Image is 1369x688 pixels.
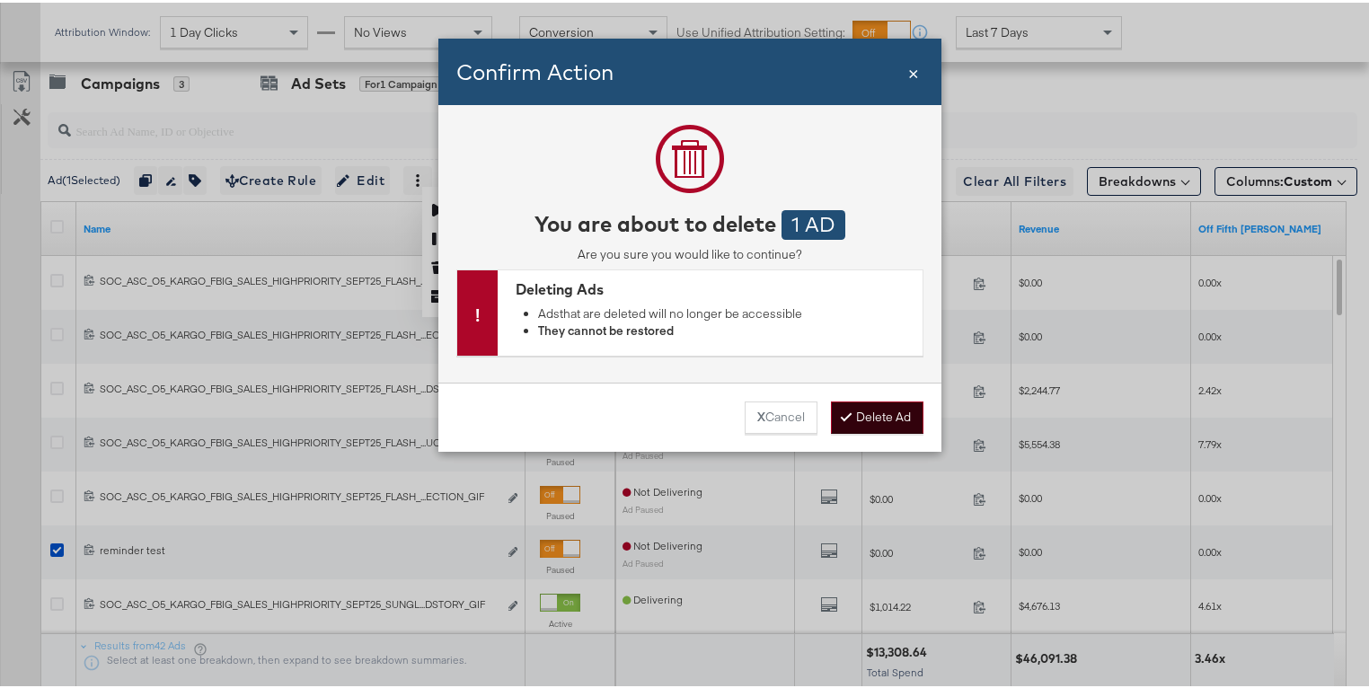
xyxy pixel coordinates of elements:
button: Delete Ad [831,399,923,431]
div: Close [908,57,919,83]
li: Ads that are deleted will no longer be accessible [538,304,914,321]
span: × [908,57,919,81]
button: Cancel [745,399,817,431]
div: Deleting Ads [516,277,914,297]
strong: They cannot be restored [538,320,674,336]
div: 1 Ad [782,207,845,237]
div: You are about to [534,206,845,237]
strong: X [757,406,765,423]
strong: delete [707,207,782,234]
div: Are you sure you would like to continue? [578,243,802,260]
span: Confirm Action [456,56,614,83]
